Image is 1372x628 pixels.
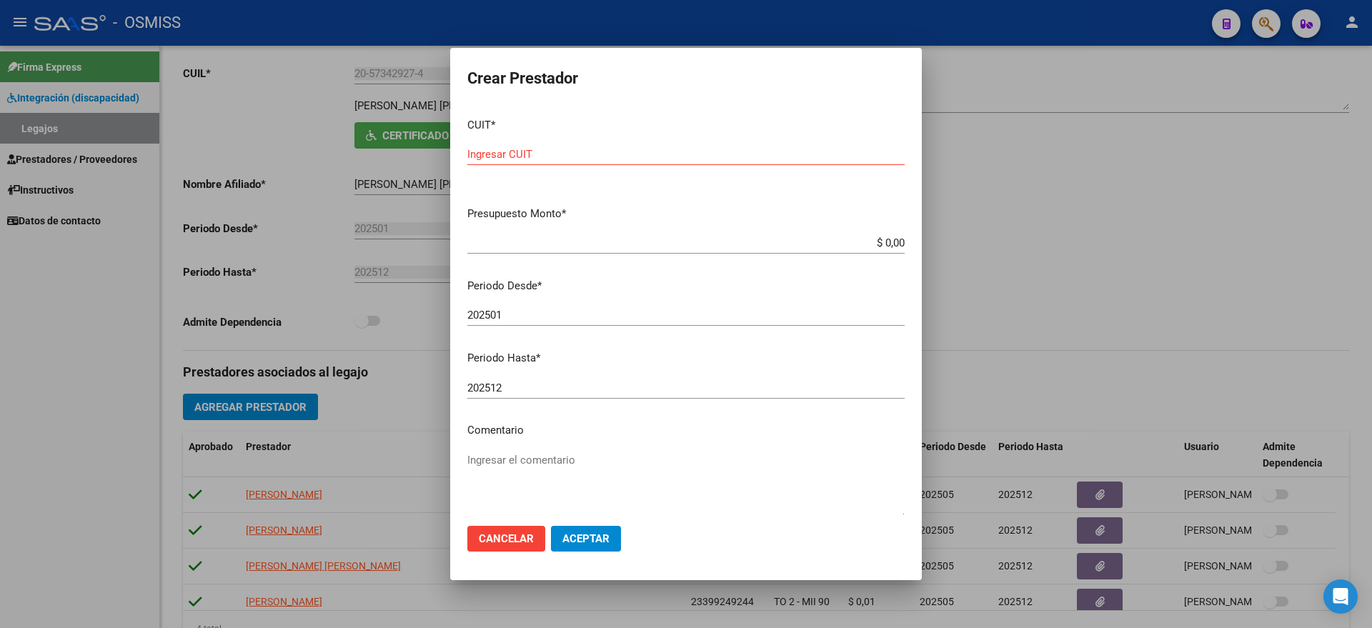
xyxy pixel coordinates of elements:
p: CUIT [467,117,905,134]
button: Aceptar [551,526,621,552]
p: Presupuesto Monto [467,206,905,222]
div: Open Intercom Messenger [1323,579,1358,614]
span: Aceptar [562,532,610,545]
p: Periodo Hasta [467,350,905,367]
h2: Crear Prestador [467,65,905,92]
p: Periodo Desde [467,278,905,294]
button: Cancelar [467,526,545,552]
p: Comentario [467,422,905,439]
span: Cancelar [479,532,534,545]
